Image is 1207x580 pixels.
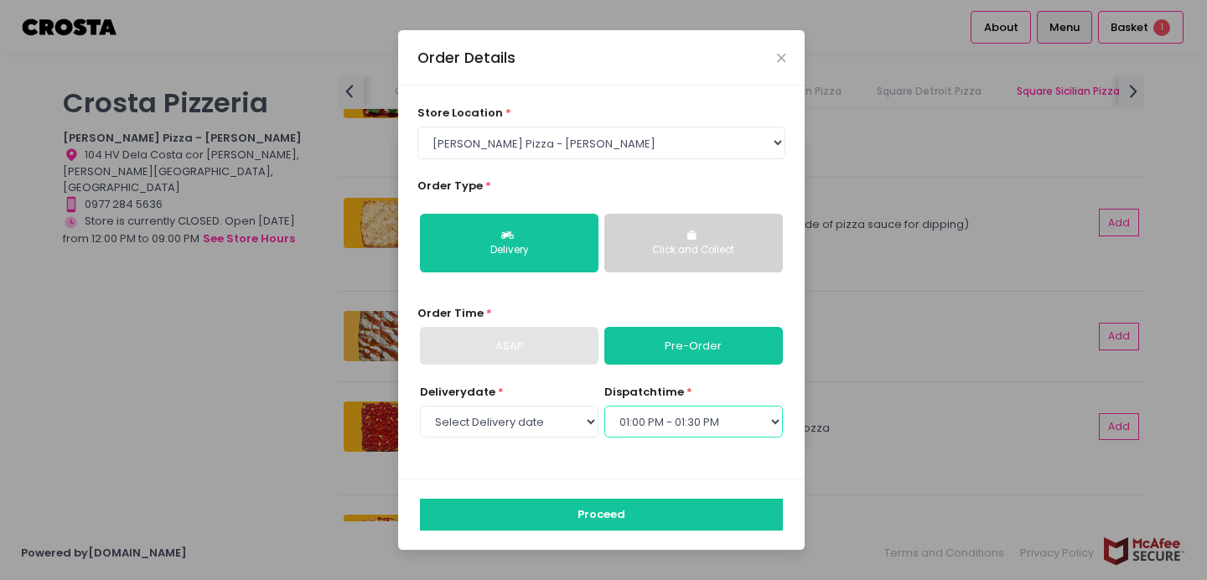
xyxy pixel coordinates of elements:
span: Delivery date [420,384,495,400]
div: Order Details [417,47,515,69]
a: Pre-Order [604,327,783,365]
button: Close [777,54,785,62]
div: Click and Collect [616,243,771,258]
span: Order Type [417,178,483,194]
div: Delivery [432,243,587,258]
span: dispatch time [604,384,684,400]
span: store location [417,105,503,121]
button: Proceed [420,499,783,531]
span: Order Time [417,305,484,321]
